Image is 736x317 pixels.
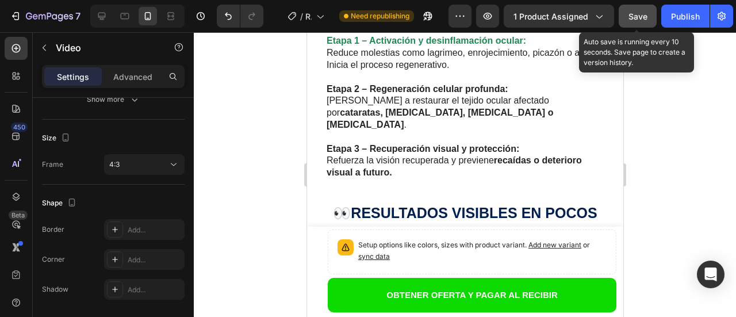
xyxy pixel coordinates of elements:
span: / [300,10,303,22]
div: Shape [42,196,79,211]
span: 4:3 [109,160,120,169]
div: Corner [42,254,65,265]
div: Show more [87,94,140,105]
button: 1 product assigned [504,5,614,28]
strong: Etapa 1 – Activación y desinflamación ocular: [20,3,219,13]
div: Add... [128,225,182,235]
span: 1 product assigned [513,10,588,22]
div: Add... [128,255,182,265]
strong: cataratas, [MEDICAL_DATA], [MEDICAL_DATA] o [MEDICAL_DATA] [20,75,246,97]
strong: Etapa 3 – Recuperación visual y protección: [20,112,212,121]
div: 450 [11,123,28,132]
strong: recaídas o deterioro visual a futuro. [20,123,275,145]
span: Regenerador Celular Ocular [305,10,312,22]
span: Save [628,12,647,21]
p: Video [56,41,154,55]
p: Advanced [113,71,152,83]
div: Add... [128,285,182,295]
button: 7 [5,5,86,28]
strong: Etapa 2 – Regeneración celular profunda: [20,52,201,62]
button: Save [619,5,657,28]
button: Publish [661,5,710,28]
iframe: Design area [307,32,623,317]
p: [PERSON_NAME] a restaurar el tejido ocular afectado por . [20,51,297,99]
div: Frame [42,159,63,170]
div: Open Intercom Messenger [697,261,724,288]
p: Settings [57,71,89,83]
div: Undo/Redo [217,5,263,28]
button: 4:3 [104,154,185,175]
div: Border [42,224,64,235]
div: Size [42,131,72,146]
p: Refuerza la visión recuperada y previene [20,111,297,147]
div: Shadow [42,284,68,295]
p: 7 [75,9,80,23]
div: Beta [9,211,28,220]
h2: 👀RESULTADOS VISIBLES EN POCOS DIAS [9,170,307,210]
button: Show more [42,89,185,110]
span: Need republishing [351,11,409,21]
div: Publish [671,10,700,22]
